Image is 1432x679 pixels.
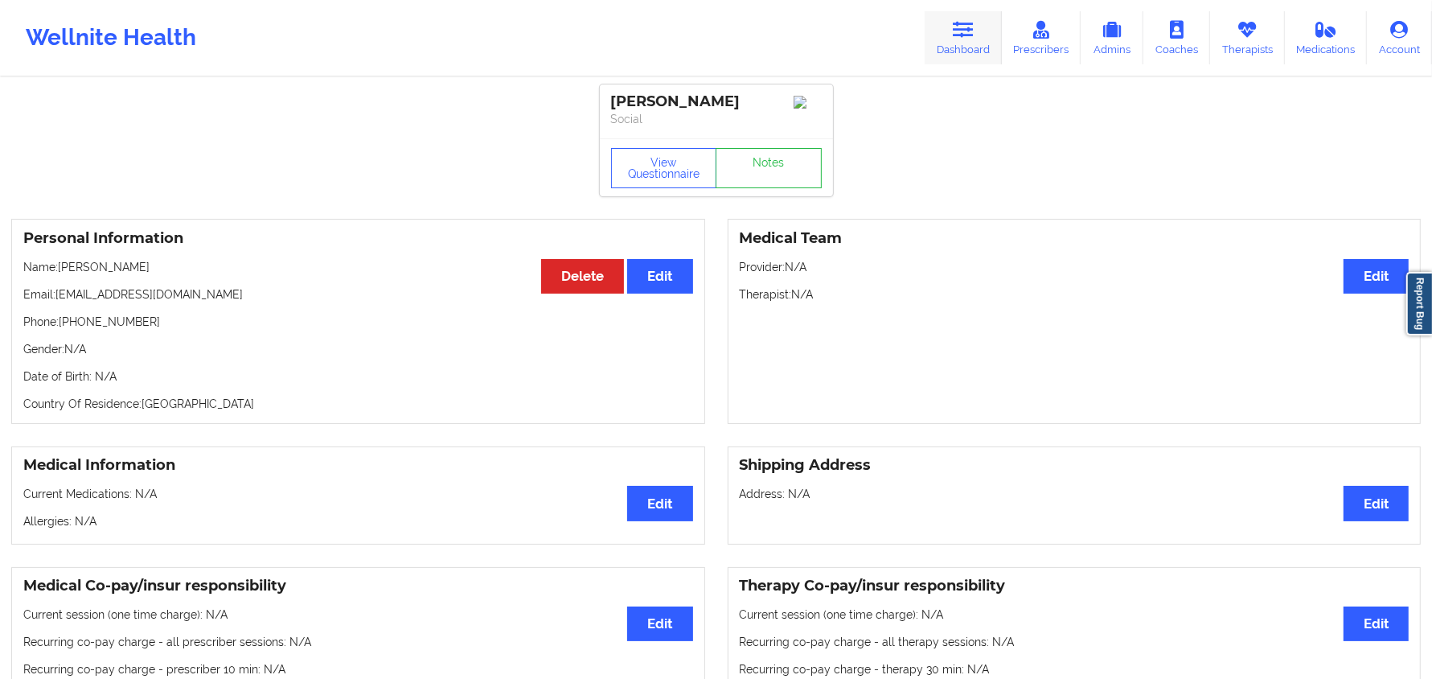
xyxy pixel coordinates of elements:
p: Country Of Residence: [GEOGRAPHIC_DATA] [23,396,693,412]
p: Email: [EMAIL_ADDRESS][DOMAIN_NAME] [23,286,693,302]
h3: Medical Team [740,229,1409,248]
button: Edit [1344,607,1409,641]
h3: Medical Information [23,456,693,475]
button: Edit [627,486,692,521]
a: Account [1367,11,1432,64]
button: Edit [1344,486,1409,521]
p: Name: [PERSON_NAME] [23,259,693,275]
p: Date of Birth: N/A [23,368,693,385]
h3: Medical Co-pay/insur responsibility [23,577,693,595]
button: Edit [627,259,692,294]
p: Current session (one time charge): N/A [740,607,1409,623]
button: View Questionnaire [611,148,717,188]
a: Admins [1081,11,1143,64]
h3: Therapy Co-pay/insur responsibility [740,577,1409,595]
p: Recurring co-pay charge - all therapy sessions : N/A [740,634,1409,650]
img: Image%2Fplaceholer-image.png [794,96,822,109]
p: Recurring co-pay charge - all prescriber sessions : N/A [23,634,693,650]
a: Therapists [1210,11,1285,64]
p: Phone: [PHONE_NUMBER] [23,314,693,330]
p: Recurring co-pay charge - prescriber 10 min : N/A [23,661,693,677]
button: Edit [1344,259,1409,294]
p: Current session (one time charge): N/A [23,607,693,623]
a: Notes [716,148,822,188]
button: Delete [541,259,624,294]
a: Dashboard [925,11,1002,64]
p: Therapist: N/A [740,286,1409,302]
div: [PERSON_NAME] [611,93,822,111]
h3: Personal Information [23,229,693,248]
p: Current Medications: N/A [23,486,693,502]
button: Edit [627,607,692,641]
p: Address: N/A [740,486,1409,502]
p: Recurring co-pay charge - therapy 30 min : N/A [740,661,1409,677]
p: Allergies: N/A [23,513,693,529]
h3: Shipping Address [740,456,1409,475]
a: Report Bug [1406,272,1432,335]
a: Prescribers [1002,11,1081,64]
p: Social [611,111,822,127]
p: Provider: N/A [740,259,1409,275]
p: Gender: N/A [23,341,693,357]
a: Coaches [1143,11,1210,64]
a: Medications [1285,11,1368,64]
